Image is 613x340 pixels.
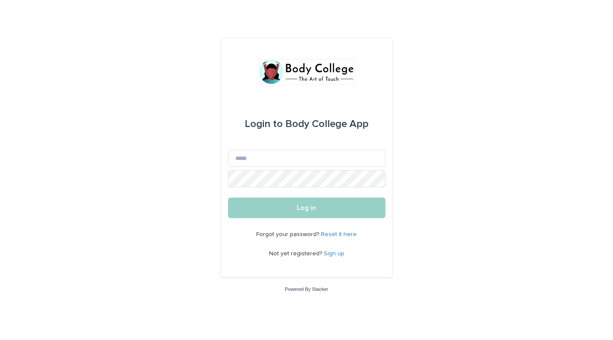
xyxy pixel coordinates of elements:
[245,112,368,136] div: Body College App
[258,59,355,85] img: xvtzy2PTuGgGH0xbwGb2
[245,119,283,129] span: Login to
[321,231,357,237] a: Reset it here
[269,251,324,257] span: Not yet registered?
[256,231,321,237] span: Forgot your password?
[324,251,344,257] a: Sign up
[228,198,385,218] button: Log in
[297,204,316,211] span: Log in
[285,287,328,292] a: Powered By Stacker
